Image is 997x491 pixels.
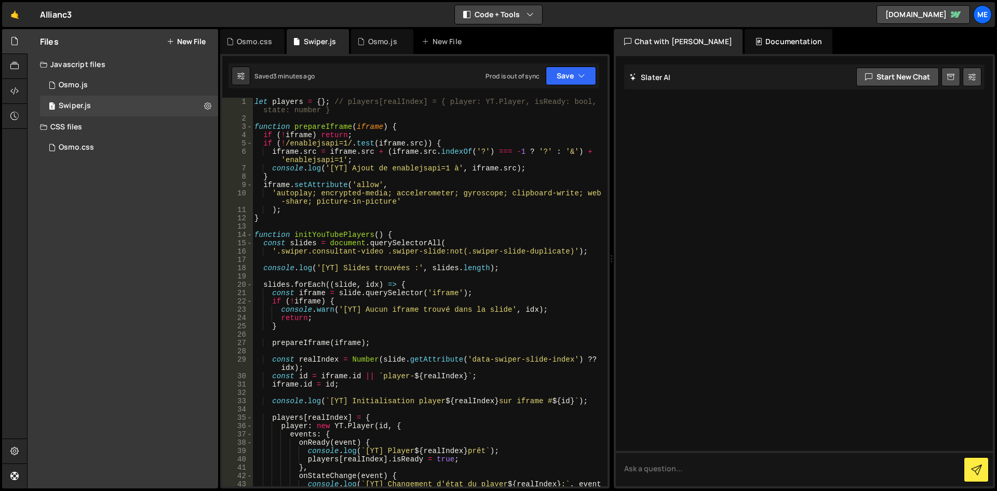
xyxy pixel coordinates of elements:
div: 28 [222,347,253,355]
div: Osmo.js [59,81,88,90]
div: 12 [222,214,253,222]
div: 25 [222,322,253,330]
div: 16765/45823.css [40,137,218,158]
div: 7 [222,164,253,172]
div: 14 [222,231,253,239]
h2: Files [40,36,59,47]
div: 41 [222,463,253,472]
div: 16765/45810.js [40,96,218,116]
div: 20 [222,281,253,289]
div: Chat with [PERSON_NAME] [614,29,743,54]
div: 39 [222,447,253,455]
a: 🤙 [2,2,28,27]
div: 6 [222,148,253,164]
div: Osmo.css [59,143,94,152]
a: Me [973,5,992,24]
div: 36 [222,422,253,430]
div: 16765/45822.js [40,75,218,96]
div: 8 [222,172,253,181]
div: Swiper.js [304,36,336,47]
div: 17 [222,256,253,264]
div: 27 [222,339,253,347]
button: Save [546,67,596,85]
div: 35 [222,414,253,422]
div: 34 [222,405,253,414]
div: 19 [222,272,253,281]
div: 13 [222,222,253,231]
button: Start new chat [856,68,939,86]
div: 4 [222,131,253,139]
div: Swiper.js [59,101,91,111]
div: 16 [222,247,253,256]
div: 18 [222,264,253,272]
div: 37 [222,430,253,439]
button: New File [167,37,206,46]
div: Prod is out of sync [486,72,540,81]
div: 24 [222,314,253,322]
div: 31 [222,380,253,389]
div: 2 [222,114,253,123]
a: [DOMAIN_NAME] [877,5,970,24]
div: 33 [222,397,253,405]
div: 15 [222,239,253,247]
button: Code + Tools [455,5,542,24]
div: 30 [222,372,253,380]
h2: Slater AI [629,72,671,82]
div: 32 [222,389,253,397]
div: Osmo.css [237,36,272,47]
div: 26 [222,330,253,339]
div: 29 [222,355,253,372]
div: Saved [254,72,315,81]
div: 1 [222,98,253,114]
div: 23 [222,306,253,314]
div: 42 [222,472,253,480]
div: Documentation [745,29,832,54]
div: 22 [222,297,253,306]
div: 3 [222,123,253,131]
span: 1 [49,103,55,111]
div: 9 [222,181,253,189]
div: New File [422,36,465,47]
div: Osmo.js [368,36,397,47]
div: 5 [222,139,253,148]
div: 3 minutes ago [273,72,315,81]
div: CSS files [28,116,218,137]
div: 38 [222,439,253,447]
div: Javascript files [28,54,218,75]
div: Allianc3 [40,8,72,21]
div: 21 [222,289,253,297]
div: 40 [222,455,253,463]
div: 11 [222,206,253,214]
div: 10 [222,189,253,206]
